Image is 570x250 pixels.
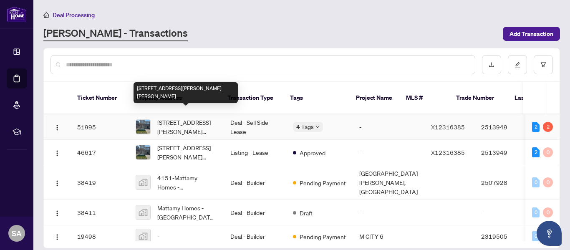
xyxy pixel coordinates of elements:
[515,62,520,68] span: edit
[489,62,494,68] span: download
[474,225,533,247] td: 2319505
[71,82,129,114] th: Ticket Number
[353,225,424,247] td: M CITY 6
[224,114,286,140] td: Deal - Sell Side Lease
[221,82,283,114] th: Transaction Type
[71,165,129,200] td: 38419
[129,82,221,114] th: Property Address
[54,150,61,157] img: Logo
[540,62,546,68] span: filter
[543,147,553,157] div: 0
[474,200,533,225] td: -
[12,227,22,239] span: SA
[157,203,217,222] span: Mattamy Homes - [GEOGRAPHIC_DATA][PERSON_NAME], [GEOGRAPHIC_DATA], [GEOGRAPHIC_DATA], [GEOGRAPHIC...
[157,143,217,162] span: [STREET_ADDRESS][PERSON_NAME][PERSON_NAME]
[71,140,129,165] td: 46617
[136,205,150,220] img: thumbnail-img
[315,125,320,129] span: down
[534,55,553,74] button: filter
[54,180,61,187] img: Logo
[537,221,562,246] button: Open asap
[136,120,150,134] img: thumbnail-img
[43,26,188,41] a: [PERSON_NAME] - Transactions
[474,114,533,140] td: 2513949
[136,175,150,189] img: thumbnail-img
[300,178,346,187] span: Pending Payment
[353,200,424,225] td: -
[224,165,286,200] td: Deal - Builder
[50,176,64,189] button: Logo
[134,82,238,103] div: [STREET_ADDRESS][PERSON_NAME][PERSON_NAME]
[482,55,501,74] button: download
[43,12,49,18] span: home
[532,177,540,187] div: 0
[50,230,64,243] button: Logo
[71,225,129,247] td: 19498
[224,140,286,165] td: Listing - Lease
[53,11,95,19] span: Deal Processing
[54,124,61,131] img: Logo
[54,234,61,240] img: Logo
[157,232,159,241] span: -
[71,200,129,225] td: 38411
[532,231,540,241] div: 0
[157,118,217,136] span: [STREET_ADDRESS][PERSON_NAME][PERSON_NAME]
[543,207,553,217] div: 0
[509,27,553,40] span: Add Transaction
[7,6,27,22] img: logo
[503,27,560,41] button: Add Transaction
[543,122,553,132] div: 2
[349,82,399,114] th: Project Name
[353,114,424,140] td: -
[54,210,61,217] img: Logo
[431,149,465,156] span: X12316385
[300,208,313,217] span: Draft
[431,123,465,131] span: X12316385
[543,177,553,187] div: 0
[71,114,129,140] td: 51995
[353,165,424,200] td: [GEOGRAPHIC_DATA][PERSON_NAME], [GEOGRAPHIC_DATA]
[449,82,508,114] th: Trade Number
[532,122,540,132] div: 2
[532,147,540,157] div: 2
[474,140,533,165] td: 2513949
[136,229,150,243] img: thumbnail-img
[224,225,286,247] td: Deal - Builder
[50,146,64,159] button: Logo
[283,82,349,114] th: Tags
[157,173,217,192] span: 4151-Mattamy Homes - [GEOGRAPHIC_DATA][PERSON_NAME], [GEOGRAPHIC_DATA], [GEOGRAPHIC_DATA], [GEOGR...
[50,120,64,134] button: Logo
[508,55,527,74] button: edit
[532,207,540,217] div: 0
[136,145,150,159] img: thumbnail-img
[50,206,64,219] button: Logo
[399,82,449,114] th: MLS #
[300,148,325,157] span: Approved
[224,200,286,225] td: Deal - Builder
[353,140,424,165] td: -
[300,232,346,241] span: Pending Payment
[296,122,314,131] span: 4 Tags
[474,165,533,200] td: 2507928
